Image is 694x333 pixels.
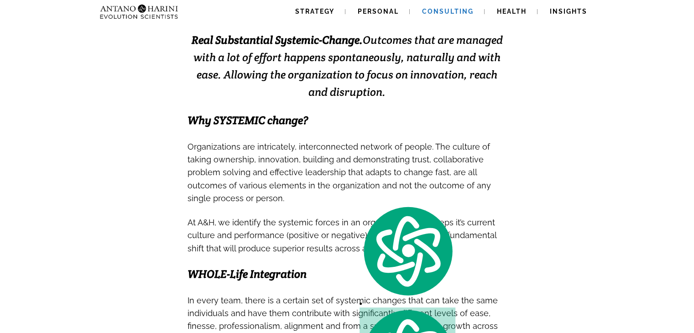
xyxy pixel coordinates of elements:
span: Why SYSTEMIC change? [188,113,308,127]
span: Outcomes that are managed with a lot of effort happens spontaneously, naturally and with ease. Al... [192,33,503,99]
img: logo.svg [360,204,455,298]
span: Consulting [422,8,474,15]
span: WHOLE-Life Integration [188,267,307,281]
strong: Real Substantial Systemic-Change. [192,33,363,47]
span: Health [497,8,527,15]
span: Organizations are intricately, interconnected network of people. The culture of taking ownership,... [188,142,491,203]
span: At A&H, we identify the systemic forces in an organization that keeps it’s current culture and pe... [188,218,496,253]
span: Strategy [295,8,334,15]
span: Personal [358,8,399,15]
span: Insights [550,8,587,15]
